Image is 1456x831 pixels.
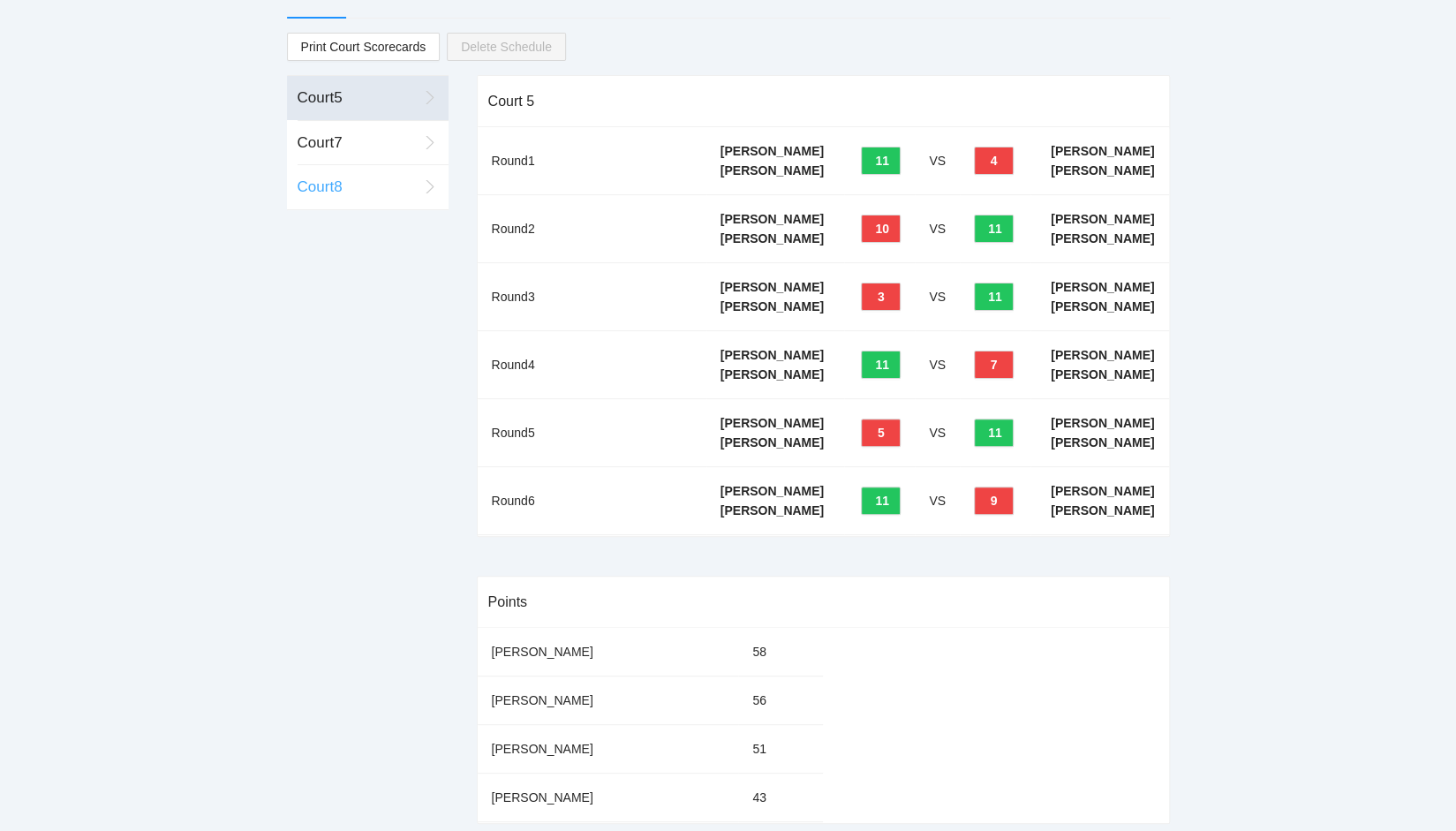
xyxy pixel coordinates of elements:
a: Print Court Scorecards [287,33,441,61]
div: Court 5 [298,87,418,110]
button: 10 [861,215,901,243]
td: 43 [738,774,823,822]
td: Round 1 [478,127,706,195]
button: 11 [861,351,901,379]
td: VS [915,195,960,263]
b: [PERSON_NAME] [720,435,824,449]
td: 56 [738,676,823,725]
b: [PERSON_NAME] [720,280,824,294]
b: [PERSON_NAME] [720,348,824,362]
button: 11 [861,487,901,515]
button: 7 [974,351,1014,379]
button: 4 [974,147,1014,175]
td: VS [915,263,960,331]
b: [PERSON_NAME] [1051,231,1154,246]
b: [PERSON_NAME] [1051,484,1154,498]
b: [PERSON_NAME] [720,231,824,246]
b: [PERSON_NAME] [1051,348,1154,362]
b: [PERSON_NAME] [1051,503,1154,517]
b: [PERSON_NAME] [1051,163,1154,178]
td: 51 [738,725,823,774]
td: Round 3 [478,263,706,331]
td: VS [915,399,960,467]
b: [PERSON_NAME] [1051,435,1154,449]
b: [PERSON_NAME] [720,484,824,498]
b: [PERSON_NAME] [720,299,824,314]
b: [PERSON_NAME] [720,367,824,382]
td: Round 2 [478,195,706,263]
td: [PERSON_NAME] [478,676,739,725]
td: VS [915,127,960,195]
td: 58 [738,628,823,676]
td: Round 6 [478,467,706,535]
button: 9 [974,487,1014,515]
b: [PERSON_NAME] [720,212,824,226]
button: 11 [974,215,1014,243]
b: [PERSON_NAME] [1051,144,1154,158]
span: Print Court Scorecards [301,34,426,60]
button: 11 [974,419,1014,447]
b: [PERSON_NAME] [720,416,824,430]
td: VS [915,331,960,399]
div: Court 5 [488,76,1158,126]
div: Court 8 [298,176,418,199]
b: [PERSON_NAME] [1051,416,1154,430]
b: [PERSON_NAME] [720,144,824,158]
td: [PERSON_NAME] [478,774,739,822]
div: Court 7 [298,132,418,155]
td: VS [915,467,960,535]
button: 11 [861,147,901,175]
b: [PERSON_NAME] [1051,212,1154,226]
button: 11 [974,283,1014,311]
b: [PERSON_NAME] [1051,280,1154,294]
b: [PERSON_NAME] [1051,299,1154,314]
td: [PERSON_NAME] [478,725,739,774]
div: Points [488,577,1158,627]
td: [PERSON_NAME] [478,628,739,676]
b: [PERSON_NAME] [720,163,824,178]
td: Round 4 [478,331,706,399]
button: 5 [861,419,901,447]
b: [PERSON_NAME] [1051,367,1154,382]
button: 3 [861,283,901,311]
b: [PERSON_NAME] [720,503,824,517]
td: Round 5 [478,399,706,467]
